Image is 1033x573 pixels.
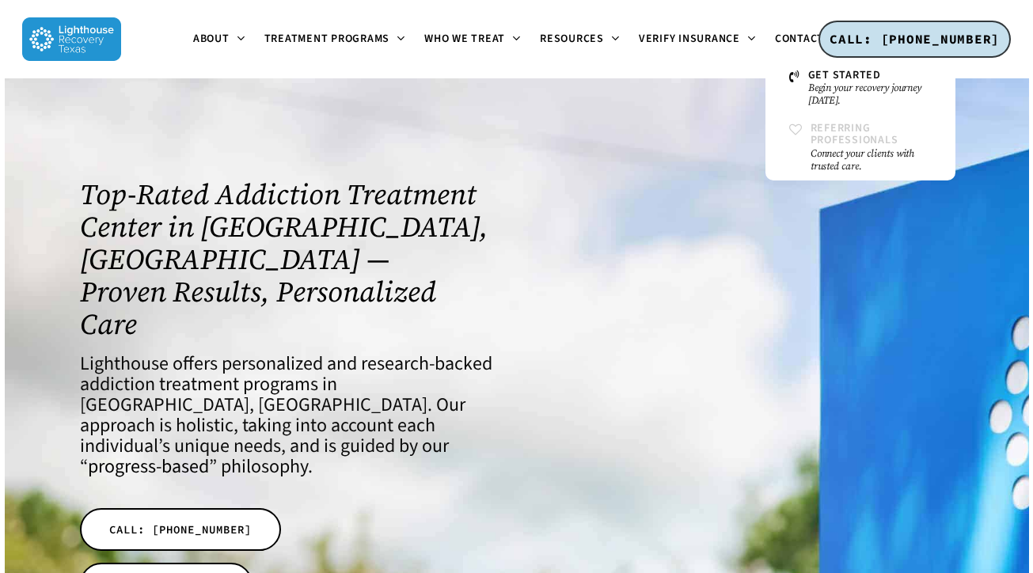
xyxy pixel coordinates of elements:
span: Treatment Programs [264,31,390,47]
a: CALL: [PHONE_NUMBER] [80,508,281,551]
a: About [184,33,255,46]
a: progress-based [88,453,209,480]
span: Contact [775,31,824,47]
span: CALL: [PHONE_NUMBER] [830,31,1000,47]
a: Who We Treat [415,33,530,46]
h1: Top-Rated Addiction Treatment Center in [GEOGRAPHIC_DATA], [GEOGRAPHIC_DATA] — Proven Results, Pe... [80,178,498,340]
span: Verify Insurance [639,31,740,47]
span: About [193,31,230,47]
a: Referring ProfessionalsConnect your clients with trusted care. [781,115,940,180]
a: Contact [765,33,849,46]
a: Resources [530,33,629,46]
small: Begin your recovery journey [DATE]. [808,82,932,107]
small: Connect your clients with trusted care. [811,147,932,173]
a: CALL: [PHONE_NUMBER] [818,21,1011,59]
span: Get Started [808,67,881,83]
span: Referring Professionals [811,120,898,148]
img: Lighthouse Recovery Texas [22,17,121,61]
a: Treatment Programs [255,33,416,46]
span: Who We Treat [424,31,505,47]
a: Get StartedBegin your recovery journey [DATE]. [781,62,940,115]
h4: Lighthouse offers personalized and research-backed addiction treatment programs in [GEOGRAPHIC_DA... [80,354,498,477]
a: Verify Insurance [629,33,765,46]
span: Resources [540,31,604,47]
span: CALL: [PHONE_NUMBER] [109,522,252,537]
